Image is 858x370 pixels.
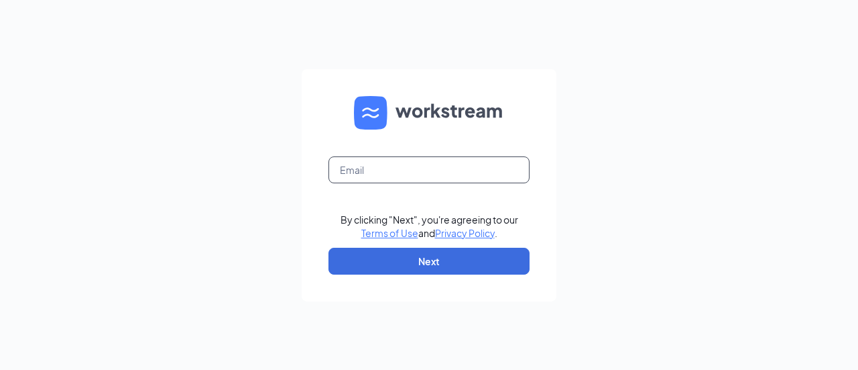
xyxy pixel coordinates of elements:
[328,156,530,183] input: Email
[361,227,418,239] a: Terms of Use
[354,96,504,130] img: WS logo and Workstream text
[435,227,495,239] a: Privacy Policy
[328,248,530,275] button: Next
[341,213,518,240] div: By clicking "Next", you're agreeing to our and .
